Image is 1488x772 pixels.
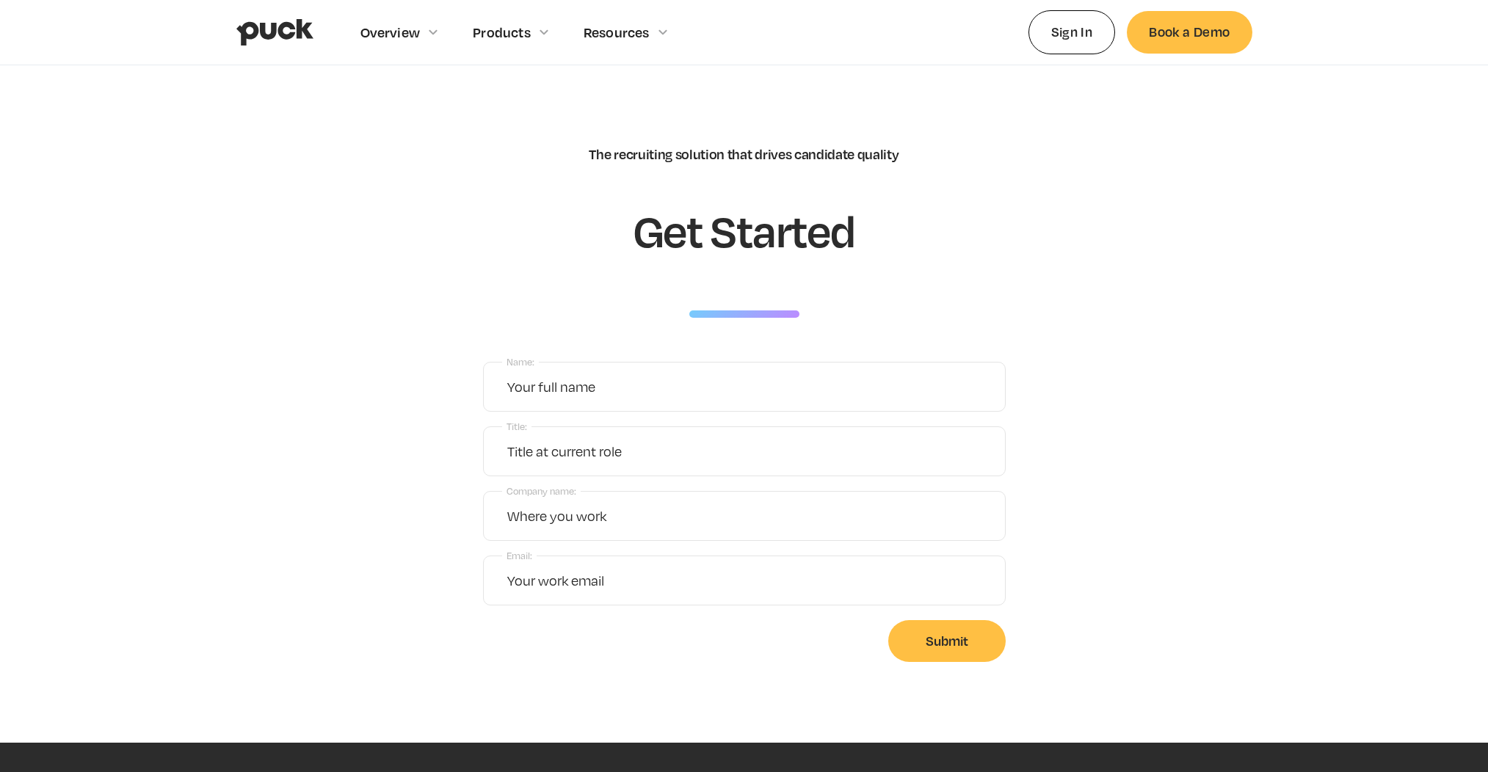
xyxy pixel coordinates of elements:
input: Submit [888,620,1006,662]
label: Name: [502,352,539,372]
form: Get Started [483,362,1006,662]
a: Book a Demo [1127,11,1252,53]
input: Your full name [483,362,1006,412]
input: Your work email [483,556,1006,605]
div: Overview [360,24,421,40]
div: Products [473,24,531,40]
div: The recruiting solution that drives candidate quality [589,146,899,162]
h1: Get Started [634,206,855,255]
label: Company name: [502,481,581,501]
input: Title at current role [483,426,1006,476]
input: Where you work [483,491,1006,541]
label: Title: [502,417,531,437]
a: Sign In [1028,10,1116,54]
label: Email: [502,546,537,566]
div: Resources [584,24,650,40]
